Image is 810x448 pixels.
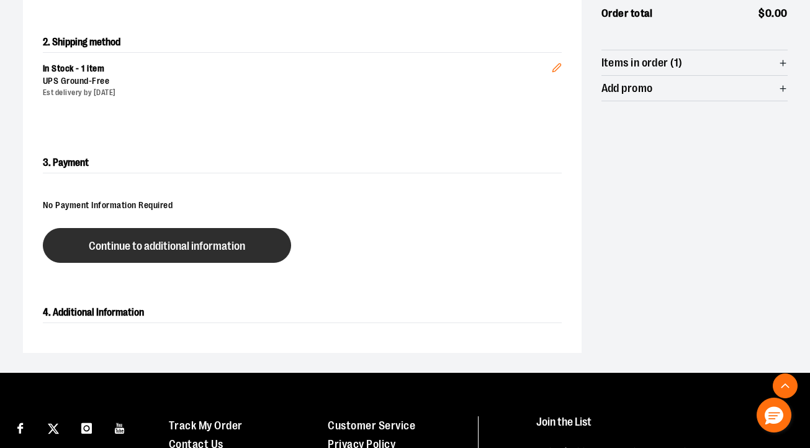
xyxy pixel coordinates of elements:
[775,7,788,19] span: 00
[43,193,562,218] div: No Payment Information Required
[89,240,245,252] span: Continue to additional information
[43,416,65,438] a: Visit our X page
[43,303,562,323] h2: 4. Additional Information
[43,32,562,52] h2: 2. Shipping method
[601,6,653,22] span: Order total
[43,88,552,98] div: Est delivery by [DATE]
[765,7,772,19] span: 0
[542,43,572,86] button: Edit
[43,75,552,88] div: UPS Ground -
[773,373,798,398] button: Back To Top
[43,228,291,263] button: Continue to additional information
[601,57,683,69] span: Items in order (1)
[43,63,552,75] div: In Stock - 1 item
[76,416,97,438] a: Visit our Instagram page
[601,83,653,94] span: Add promo
[109,416,131,438] a: Visit our Youtube page
[169,419,243,432] a: Track My Order
[757,398,791,432] button: Hello, have a question? Let’s chat.
[43,153,562,173] h2: 3. Payment
[48,423,59,434] img: Twitter
[536,416,788,439] h4: Join the List
[772,7,775,19] span: .
[601,50,788,75] button: Items in order (1)
[92,76,109,86] span: Free
[758,7,765,19] span: $
[328,419,415,432] a: Customer Service
[9,416,31,438] a: Visit our Facebook page
[601,76,788,101] button: Add promo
